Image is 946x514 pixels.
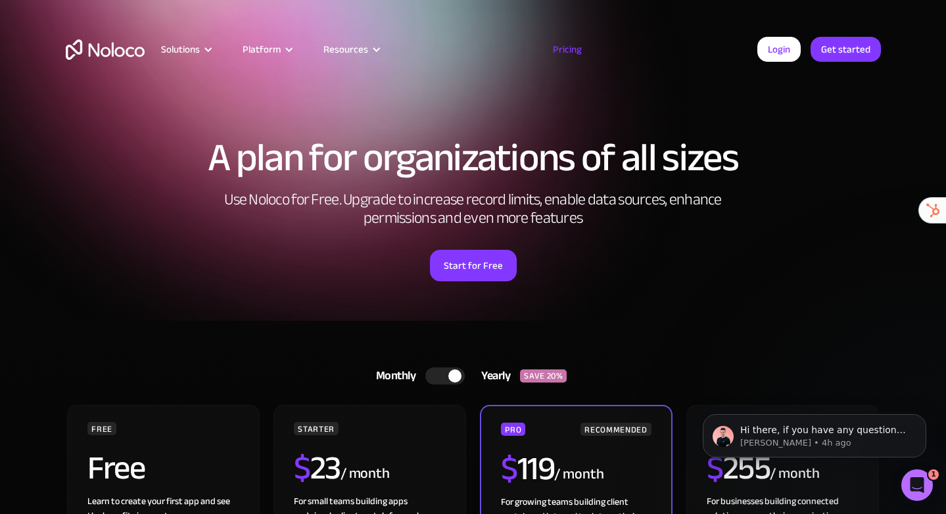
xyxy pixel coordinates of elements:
div: SAVE 20% [520,369,567,383]
h2: Free [87,452,145,484]
iframe: Intercom live chat [901,469,933,501]
div: FREE [87,422,116,435]
div: Platform [243,41,281,58]
h2: Use Noloco for Free. Upgrade to increase record limits, enable data sources, enhance permissions ... [210,191,736,227]
div: Monthly [360,366,426,386]
div: Platform [226,41,307,58]
span: $ [294,437,310,499]
a: home [66,39,145,60]
a: Start for Free [430,250,517,281]
span: $ [501,438,517,500]
div: PRO [501,423,525,436]
div: Resources [323,41,368,58]
div: STARTER [294,422,338,435]
h2: 119 [501,452,554,485]
div: RECOMMENDED [580,423,651,436]
span: 1 [928,469,939,480]
div: Resources [307,41,394,58]
a: Login [757,37,801,62]
a: Get started [811,37,881,62]
div: / month [554,464,603,485]
h1: A plan for organizations of all sizes [66,138,881,177]
div: Solutions [161,41,200,58]
div: / month [770,463,819,484]
div: Solutions [145,41,226,58]
div: Yearly [465,366,520,386]
iframe: Intercom notifications message [683,386,946,479]
a: Pricing [536,41,598,58]
h2: 23 [294,452,341,484]
h2: 255 [707,452,770,484]
div: / month [341,463,390,484]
